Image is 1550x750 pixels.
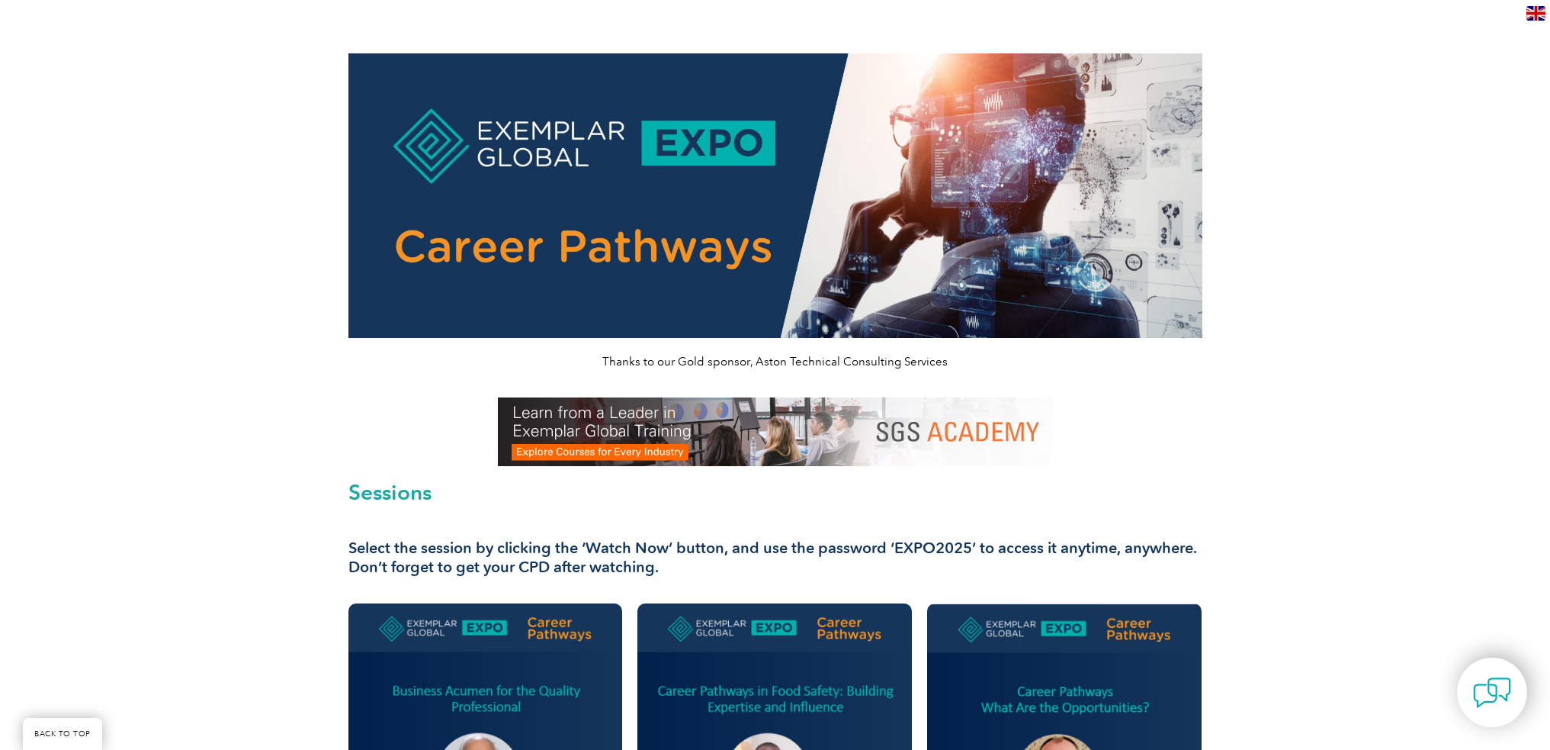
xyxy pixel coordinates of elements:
[1473,674,1511,712] img: contact-chat.png
[348,539,1202,577] h3: Select the session by clicking the ‘Watch Now’ button, and use the password ‘EXPO2025’ to access ...
[23,718,102,750] a: BACK TO TOP
[348,481,1202,503] h2: Sessions
[348,353,1202,370] p: Thanks to our Gold sponsor, Aston Technical Consulting Services
[348,53,1202,338] img: career pathways
[498,398,1053,466] img: SGS
[1526,6,1545,21] img: en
